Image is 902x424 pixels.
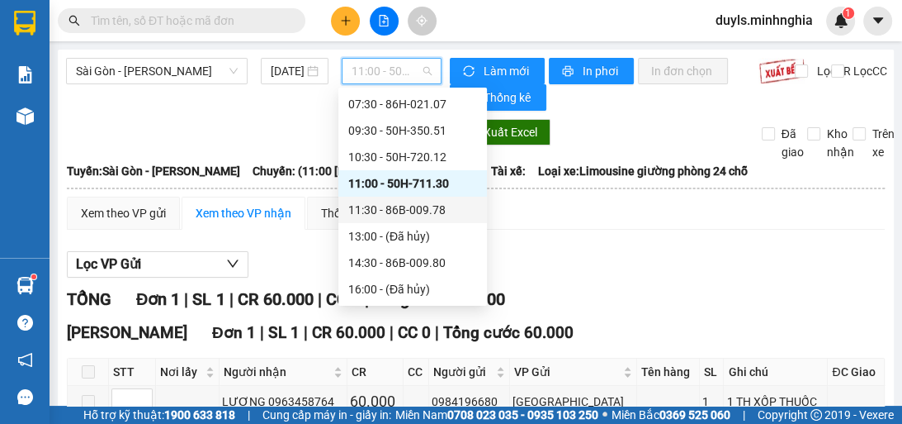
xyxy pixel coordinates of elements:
[484,123,537,141] span: Xuất Excel
[514,363,620,381] span: VP Gửi
[348,254,477,272] div: 14:30 - 86B-009.80
[348,121,477,140] div: 09:30 - 50H-350.51
[348,227,477,245] div: 13:00 - (Đã hủy)
[17,66,34,83] img: solution-icon
[312,323,385,342] span: CR 60.000
[866,125,901,161] span: Trên xe
[828,359,885,386] th: ĐC Giao
[724,359,828,386] th: Ghi chú
[395,406,598,424] span: Miền Nam
[562,65,576,79] span: printer
[659,408,730,422] strong: 0369 525 060
[871,13,885,28] span: caret-down
[260,323,264,342] span: |
[17,107,34,125] img: warehouse-icon
[743,406,745,424] span: |
[820,125,861,161] span: Kho nhận
[17,315,33,331] span: question-circle
[253,162,373,180] span: Chuyến: (11:00 [DATE])
[612,406,730,424] span: Miền Bắc
[370,7,399,36] button: file-add
[491,162,526,180] span: Tài xế:
[637,359,700,386] th: Tên hàng
[17,277,34,294] img: warehouse-icon
[317,289,321,309] span: |
[68,15,80,26] span: search
[702,393,720,411] div: 1
[432,393,507,411] div: 0984196680
[408,7,437,36] button: aim
[350,390,399,413] div: 60.000
[184,289,188,309] span: |
[450,58,545,84] button: syncLàm mới
[226,257,239,270] span: down
[331,7,360,36] button: plus
[775,125,810,161] span: Đã giao
[390,323,394,342] span: |
[237,289,313,309] span: CR 60.000
[83,406,235,424] span: Hỗ trợ kỹ thuật:
[348,95,477,113] div: 07:30 - 86H-021.07
[304,323,308,342] span: |
[271,62,304,80] input: 12/08/2025
[192,289,224,309] span: SL 1
[583,62,621,80] span: In phơi
[91,12,286,30] input: Tìm tên, số ĐT hoặc mã đơn
[549,58,634,84] button: printerIn phơi
[443,323,574,342] span: Tổng cước 60.000
[136,289,180,309] span: Đơn 1
[325,289,360,309] span: CC 0
[726,393,824,411] div: 1 TH XỐP THUỐC
[229,289,233,309] span: |
[268,323,300,342] span: SL 1
[398,323,431,342] span: CC 0
[340,15,352,26] span: plus
[847,62,890,80] span: Lọc CC
[212,323,256,342] span: Đơn 1
[67,323,187,342] span: [PERSON_NAME]
[845,7,851,19] span: 1
[452,119,550,145] button: downloadXuất Excel
[31,274,36,279] sup: 1
[433,363,493,381] span: Người gửi
[463,65,477,79] span: sync
[224,363,330,381] span: Người nhận
[758,58,805,84] img: 9k=
[321,204,368,222] div: Thống kê
[602,412,607,418] span: ⚪️
[700,359,724,386] th: SL
[538,162,748,180] span: Loại xe: Limousine giường phòng 24 chỗ
[348,280,477,298] div: 16:00 - (Đã hủy)
[347,359,403,386] th: CR
[14,11,35,36] img: logo-vxr
[67,289,111,309] span: TỔNG
[196,204,291,222] div: Xem theo VP nhận
[378,15,390,26] span: file-add
[484,88,533,107] span: Thống kê
[109,359,156,386] th: STT
[160,363,202,381] span: Nơi lấy
[76,59,238,83] span: Sài Gòn - Phan Rí
[81,204,166,222] div: Xem theo VP gửi
[435,323,439,342] span: |
[348,148,477,166] div: 10:30 - 50H-720.12
[67,251,248,278] button: Lọc VP Gửi
[834,13,848,28] img: icon-new-feature
[222,393,344,411] div: LƯỢNG 0963458764
[510,386,637,418] td: Sài Gòn
[348,174,477,193] div: 11:00 - 50H-711.30
[17,389,33,405] span: message
[262,406,391,424] span: Cung cấp máy in - giấy in:
[843,7,854,19] sup: 1
[348,201,477,219] div: 11:30 - 86B-009.78
[17,352,33,368] span: notification
[76,254,141,274] span: Lọc VP Gửi
[512,393,634,411] div: [GEOGRAPHIC_DATA]
[863,7,892,36] button: caret-down
[352,59,432,83] span: 11:00 - 50H-711.30
[447,408,598,422] strong: 0708 023 035 - 0935 103 250
[248,406,250,424] span: |
[404,359,429,386] th: CC
[67,164,240,178] b: Tuyến: Sài Gòn - [PERSON_NAME]
[810,62,853,80] span: Lọc CR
